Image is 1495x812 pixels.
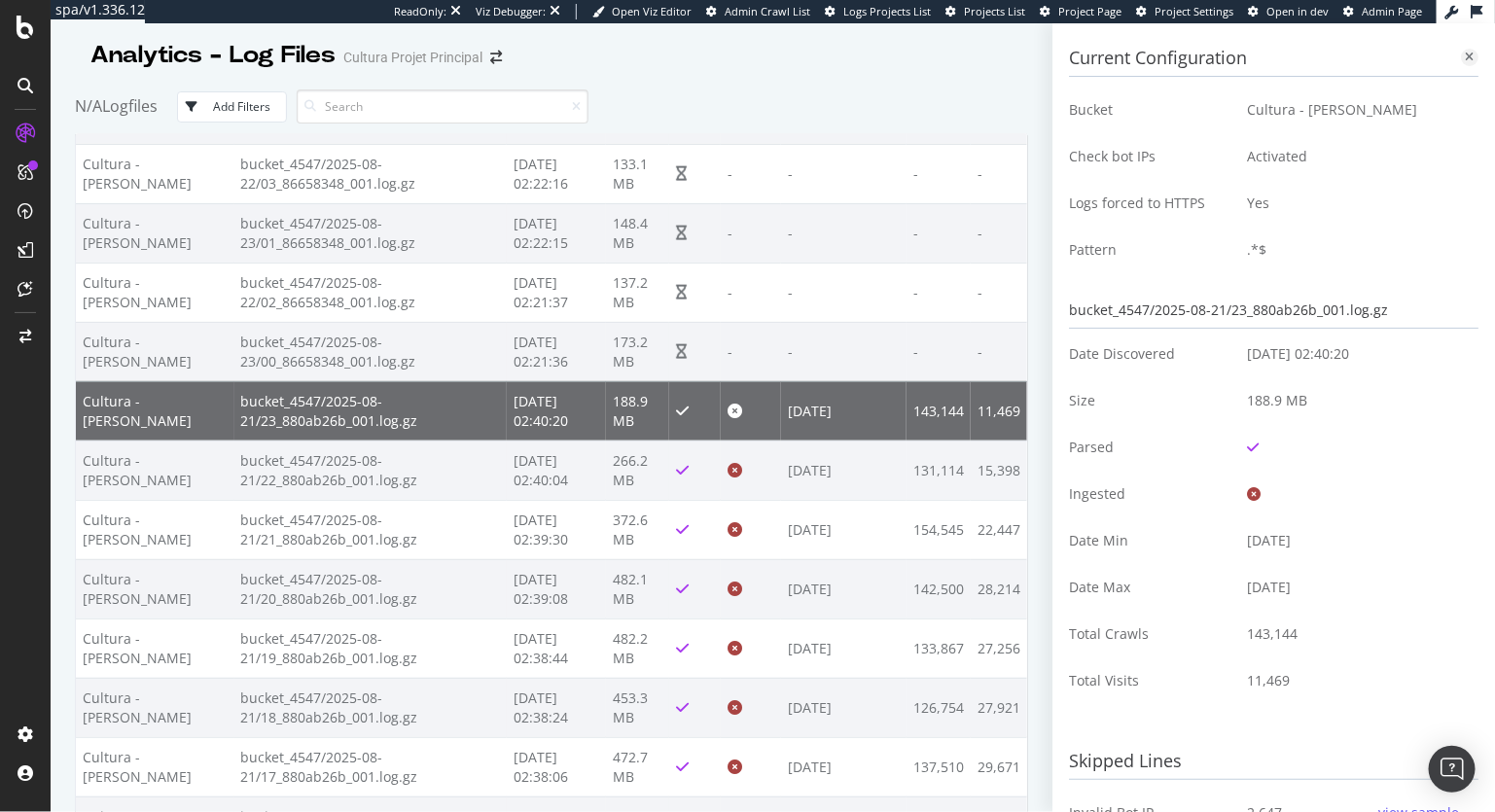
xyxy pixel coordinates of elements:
td: Total Visits [1069,657,1232,704]
td: [DATE] [781,618,907,678]
td: 142,500 [907,559,971,618]
td: 482.2 MB [606,618,669,678]
a: Open Viz Editor [592,4,692,19]
td: 27,256 [971,618,1027,678]
td: 154,545 [907,500,971,559]
td: Date Max [1069,564,1232,611]
span: Logs Projects List [843,4,931,18]
td: [DATE] 02:39:30 [507,500,605,559]
td: [DATE] [781,381,907,441]
h3: Skipped Lines [1069,744,1478,780]
td: 143,144 [907,381,971,441]
td: [DATE] 02:21:37 [507,263,605,322]
td: - [907,144,971,203]
td: [DATE] [781,678,907,737]
td: Bucket [1069,87,1232,133]
a: Logs Projects List [825,4,931,19]
td: [DATE] 02:38:24 [507,678,605,737]
td: Ingested [1069,471,1232,517]
td: 11,469 [1232,657,1478,704]
td: [DATE] [781,559,907,618]
td: - [781,144,907,203]
td: Cultura - [PERSON_NAME] [76,737,234,796]
span: Open in dev [1266,4,1329,18]
td: [DATE] [781,500,907,559]
td: Logs forced to HTTPS [1069,180,1232,227]
button: Add Filters [177,91,287,123]
td: - [971,203,1027,263]
td: 372.6 MB [606,500,669,559]
td: Cultura - [PERSON_NAME] [76,441,234,500]
td: 131,114 [907,441,971,500]
td: 188.9 MB [1232,377,1478,424]
td: Date Min [1069,517,1232,564]
td: [DATE] 02:40:20 [507,381,605,441]
span: Admin Crawl List [725,4,810,18]
div: Open Intercom Messenger [1429,746,1476,793]
input: Search [297,89,588,124]
td: Pattern [1069,227,1232,273]
td: bucket_4547/2025-08-23/00_86658348_001.log.gz [234,322,508,381]
td: 137.2 MB [606,263,669,322]
td: bucket_4547/2025-08-21/18_880ab26b_001.log.gz [234,678,508,737]
td: 482.1 MB [606,559,669,618]
td: [DATE] 02:38:44 [507,618,605,678]
td: - [781,263,907,322]
a: Open in dev [1248,4,1329,19]
td: Yes [1232,180,1478,227]
div: Analytics - Log Files [90,39,336,72]
td: Cultura - [PERSON_NAME] [76,559,234,618]
td: 148.4 MB [606,203,669,263]
td: 173.2 MB [606,322,669,381]
a: Admin Crawl List [706,4,810,19]
td: 133,867 [907,618,971,678]
td: bucket_4547/2025-08-22/03_86658348_001.log.gz [234,144,508,203]
td: 126,754 [907,678,971,737]
td: - [971,263,1027,322]
td: - [781,322,907,381]
div: bucket_4547/2025-08-21/23_880ab26b_001.log.gz [1069,293,1478,329]
div: Add Filters [213,98,270,115]
a: Admin Page [1343,4,1422,19]
td: Cultura - [PERSON_NAME] [76,618,234,678]
td: bucket_4547/2025-08-21/23_880ab26b_001.log.gz [234,381,508,441]
td: Date Discovered [1069,331,1232,377]
td: - [907,203,971,263]
td: - [907,322,971,381]
td: [DATE] 02:40:20 [1232,331,1478,377]
td: - [907,263,971,322]
td: bucket_4547/2025-08-21/17_880ab26b_001.log.gz [234,737,508,796]
td: [DATE] [781,441,907,500]
td: [DATE] 02:39:08 [507,559,605,618]
span: Project Page [1058,4,1121,18]
span: Logfiles [102,95,158,117]
td: 11,469 [971,381,1027,441]
td: [DATE] [1232,564,1478,611]
td: - [781,203,907,263]
span: Admin Page [1362,4,1422,18]
span: Open Viz Editor [612,4,692,18]
td: - [721,144,781,203]
td: Cultura - [PERSON_NAME] [76,500,234,559]
td: Total Crawls [1069,611,1232,657]
span: Projects List [964,4,1025,18]
td: 137,510 [907,737,971,796]
td: Size [1069,377,1232,424]
td: Activated [1232,133,1478,180]
td: - [971,144,1027,203]
td: 27,921 [971,678,1027,737]
td: bucket_4547/2025-08-21/19_880ab26b_001.log.gz [234,618,508,678]
div: arrow-right-arrow-left [490,51,502,64]
td: 15,398 [971,441,1027,500]
td: Parsed [1069,424,1232,471]
td: bucket_4547/2025-08-23/01_86658348_001.log.gz [234,203,508,263]
a: Project Page [1040,4,1121,19]
td: - [721,263,781,322]
a: Project Settings [1136,4,1233,19]
span: N/A [75,95,102,117]
div: Cultura Projet Principal [343,48,482,67]
td: [DATE] 02:22:16 [507,144,605,203]
td: Cultura - [PERSON_NAME] [76,381,234,441]
td: Cultura - [PERSON_NAME] [76,322,234,381]
td: - [721,322,781,381]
